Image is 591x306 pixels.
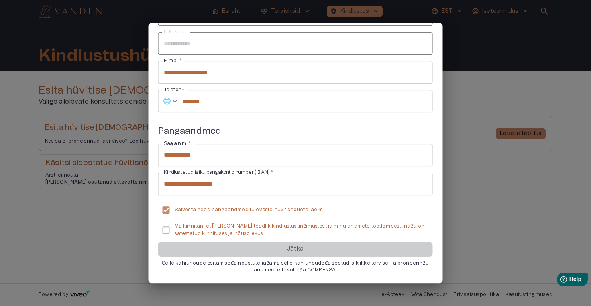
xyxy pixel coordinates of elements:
iframe: Help widget launcher [528,269,591,292]
label: Isikukood [164,29,186,35]
label: Kindlustatud isiku pangakonto number (IBAN) [164,169,273,176]
div: 🌐 [158,90,179,112]
p: Ma kinnitan, et [PERSON_NAME] teadlik kindlustustingimustest ja minu andmete töötlemisest, nagu o... [175,223,426,237]
label: E-mail [164,57,182,64]
label: Saaja nimi [164,140,191,147]
p: Salvesta need pangaandmed tulevaste hüvitisnõuete jaoks [175,206,323,213]
label: Telefon [164,86,185,93]
p: Selle kahjunõude esitamisega nõustute jagama selle kahjunõudega seotud isiklikke tervise- ja bron... [158,260,433,273]
h5: Pangaandmed [158,125,433,137]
